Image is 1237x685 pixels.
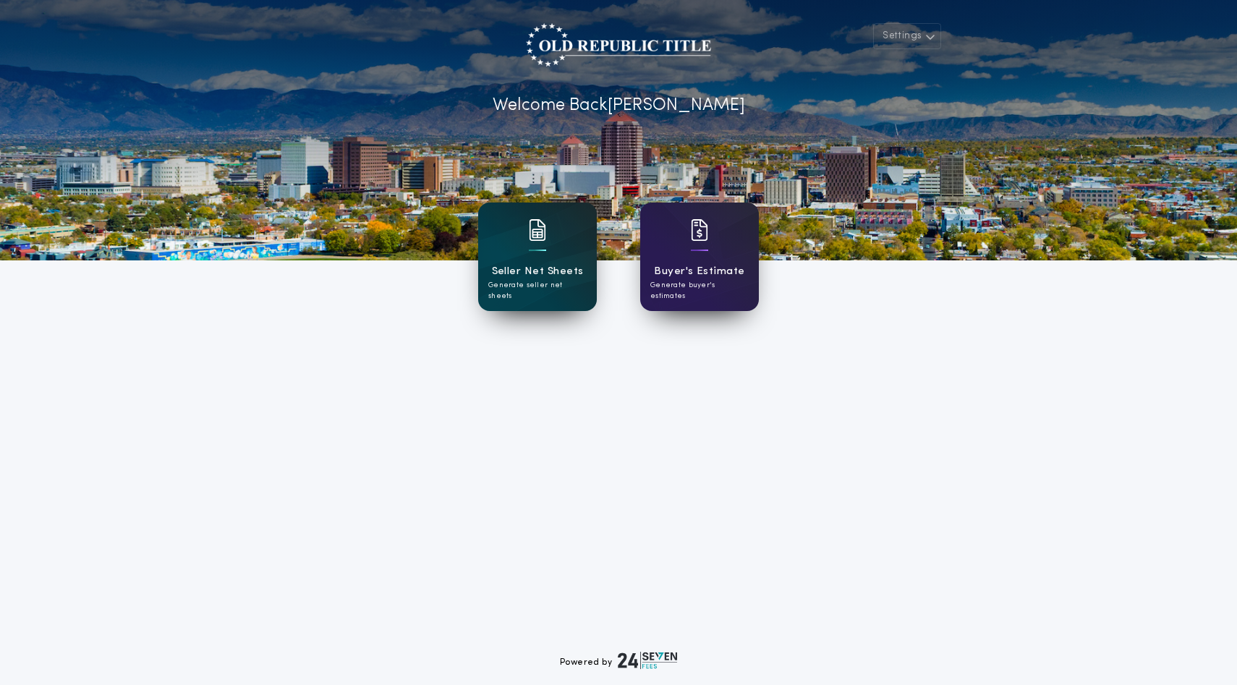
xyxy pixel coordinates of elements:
a: card iconSeller Net SheetsGenerate seller net sheets [478,203,597,311]
img: logo [618,652,677,669]
img: card icon [529,219,546,241]
h1: Seller Net Sheets [492,263,584,280]
img: account-logo [526,23,711,67]
p: Welcome Back [PERSON_NAME] [493,93,745,119]
div: Powered by [560,652,677,669]
a: card iconBuyer's EstimateGenerate buyer's estimates [640,203,759,311]
button: Settings [873,23,941,49]
p: Generate seller net sheets [488,280,587,302]
img: card icon [691,219,708,241]
p: Generate buyer's estimates [650,280,749,302]
h1: Buyer's Estimate [654,263,744,280]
